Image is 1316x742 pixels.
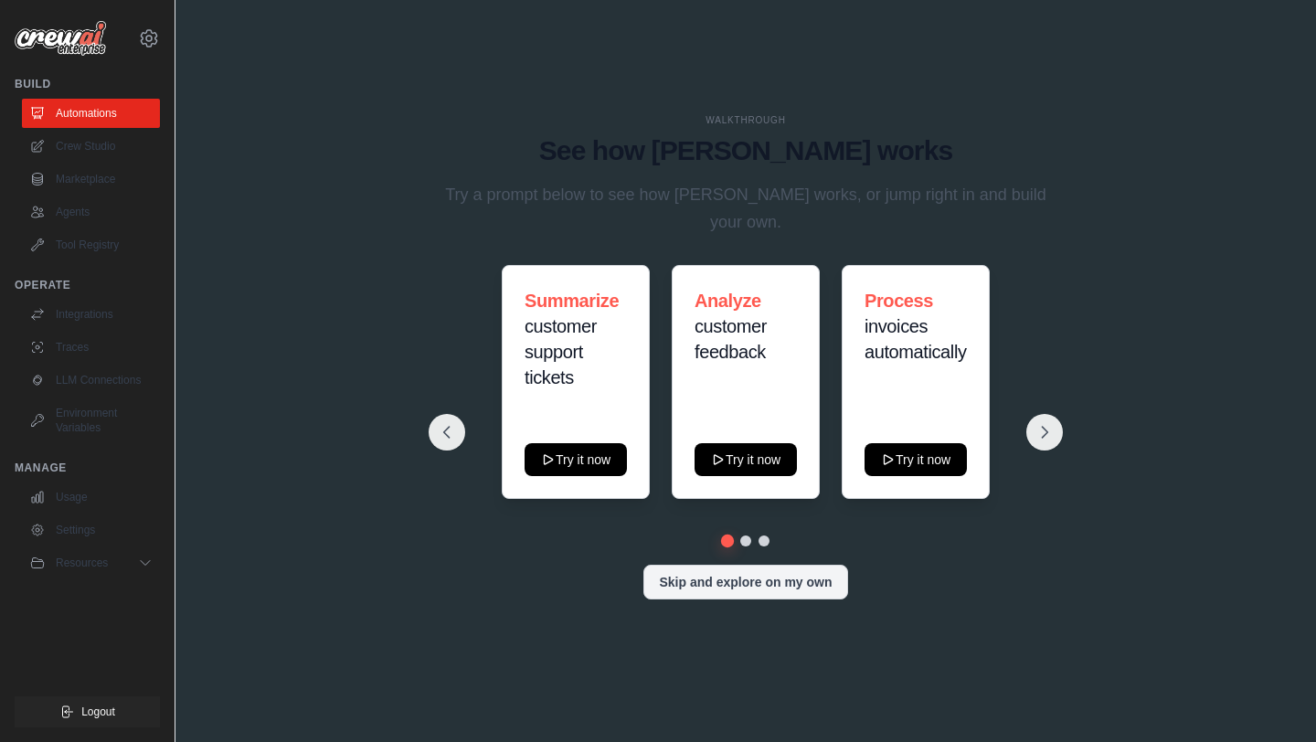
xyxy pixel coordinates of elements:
img: Logo [15,21,106,56]
span: Logout [81,705,115,719]
span: Analyze [695,291,761,311]
a: Traces [22,333,160,362]
button: Try it now [525,443,627,476]
span: Process [865,291,933,311]
a: Tool Registry [22,230,160,260]
p: Try a prompt below to see how [PERSON_NAME] works, or jump right in and build your own. [443,182,1048,236]
button: Try it now [865,443,967,476]
div: WALKTHROUGH [443,113,1048,127]
a: Settings [22,515,160,545]
span: invoices automatically [865,316,967,362]
a: Agents [22,197,160,227]
button: Logout [15,696,160,727]
a: Marketplace [22,164,160,194]
a: Integrations [22,300,160,329]
h1: See how [PERSON_NAME] works [443,134,1048,167]
div: Operate [15,278,160,292]
span: customer support tickets [525,316,597,387]
a: Automations [22,99,160,128]
a: Environment Variables [22,398,160,442]
div: Manage [15,461,160,475]
a: LLM Connections [22,366,160,395]
span: Summarize [525,291,619,311]
a: Crew Studio [22,132,160,161]
button: Resources [22,548,160,578]
span: Resources [56,556,108,570]
button: Skip and explore on my own [643,565,847,599]
button: Try it now [695,443,797,476]
div: Build [15,77,160,91]
a: Usage [22,482,160,512]
span: customer feedback [695,316,767,362]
